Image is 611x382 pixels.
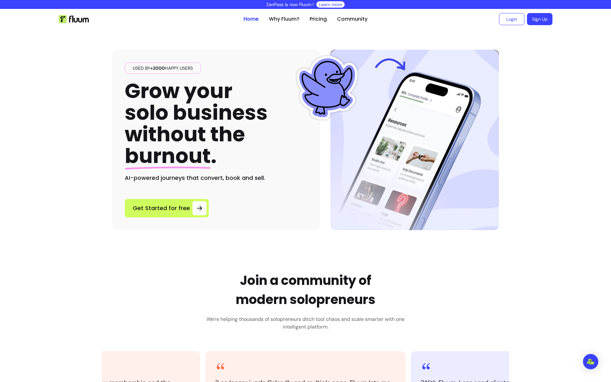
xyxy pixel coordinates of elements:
img: Hero [330,50,499,230]
p: ZenPass is now Fluum ! [266,1,314,8]
img: Fluum Logo [59,15,89,23]
img: Fluum Duck sticker [295,56,359,120]
span: burnout [125,142,211,170]
h2: Join a community of modern solopreneurs [236,271,376,309]
span: Used by happy users [130,65,195,71]
h2: AI-powered journeys that convert, book and sell. [125,173,307,182]
span: Get Started for free [133,204,190,213]
a: Pricing [310,15,327,23]
a: Get Started for free [125,199,209,217]
a: Learn more [319,1,342,8]
h1: Grow your solo business without the . [125,80,268,167]
h3: We're helping thousands of solopreneurs ditch tool chaos and scale smarter with one intelligent p... [202,315,409,331]
a: Community [337,15,368,23]
a: Why Fluum? [269,15,299,23]
a: Login [499,13,524,25]
a: Sign Up [527,13,552,25]
a: Home [243,15,259,23]
span: +2000 [150,65,165,71]
div: Open Intercom Messenger [583,354,598,369]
